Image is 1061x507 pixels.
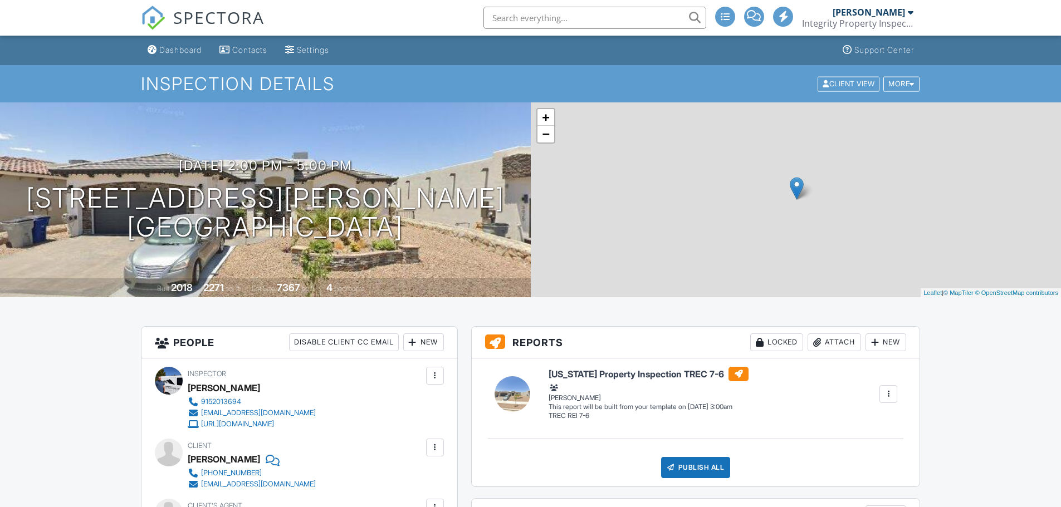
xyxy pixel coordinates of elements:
[141,15,265,38] a: SPECTORA
[141,74,921,93] h1: Inspection Details
[854,45,914,55] div: Support Center
[883,76,920,91] div: More
[171,282,193,293] div: 2018
[201,397,241,406] div: 9152013694
[141,327,457,358] h3: People
[921,288,1061,298] div: |
[537,126,554,142] a: Zoom out
[26,184,505,243] h1: [STREET_ADDRESS][PERSON_NAME] [GEOGRAPHIC_DATA]
[537,109,554,126] a: Zoom in
[549,382,749,402] div: [PERSON_NAME]
[188,396,316,407] a: 9152013694
[943,289,974,296] a: © MapTiler
[188,479,316,490] a: [EMAIL_ADDRESS][DOMAIN_NAME]
[143,40,206,61] a: Dashboard
[281,40,334,61] a: Settings
[549,402,749,411] div: This report will be built from your template on [DATE] 3:00am
[549,411,749,421] div: TREC REI 7-6
[203,282,224,293] div: 2271
[188,467,316,479] a: [PHONE_NUMBER]
[833,7,905,18] div: [PERSON_NAME]
[802,18,913,29] div: Integrity Property Inspections
[157,284,169,293] span: Built
[334,284,365,293] span: bedrooms
[302,284,316,293] span: sq.ft.
[252,284,275,293] span: Lot Size
[818,76,879,91] div: Client View
[188,451,260,467] div: [PERSON_NAME]
[141,6,165,30] img: The Best Home Inspection Software - Spectora
[866,333,906,351] div: New
[816,79,882,87] a: Client View
[188,419,316,430] a: [URL][DOMAIN_NAME]
[188,407,316,419] a: [EMAIL_ADDRESS][DOMAIN_NAME]
[188,370,226,378] span: Inspector
[226,284,241,293] span: sq. ft.
[173,6,265,29] span: SPECTORA
[297,45,329,55] div: Settings
[549,367,749,381] h6: [US_STATE] Property Inspection TREC 7-6
[201,480,316,489] div: [EMAIL_ADDRESS][DOMAIN_NAME]
[277,282,300,293] div: 7367
[215,40,272,61] a: Contacts
[975,289,1058,296] a: © OpenStreetMap contributors
[838,40,918,61] a: Support Center
[403,333,444,351] div: New
[188,441,212,450] span: Client
[750,333,803,351] div: Locked
[289,333,399,351] div: Disable Client CC Email
[808,333,861,351] div: Attach
[201,469,262,478] div: [PHONE_NUMBER]
[159,45,202,55] div: Dashboard
[661,457,731,478] div: Publish All
[188,380,260,396] div: [PERSON_NAME]
[923,289,942,296] a: Leaflet
[232,45,267,55] div: Contacts
[483,7,706,29] input: Search everything...
[201,420,274,429] div: [URL][DOMAIN_NAME]
[179,158,352,173] h3: [DATE] 2:00 pm - 5:00 pm
[201,408,316,417] div: [EMAIL_ADDRESS][DOMAIN_NAME]
[326,282,333,293] div: 4
[472,327,920,358] h3: Reports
